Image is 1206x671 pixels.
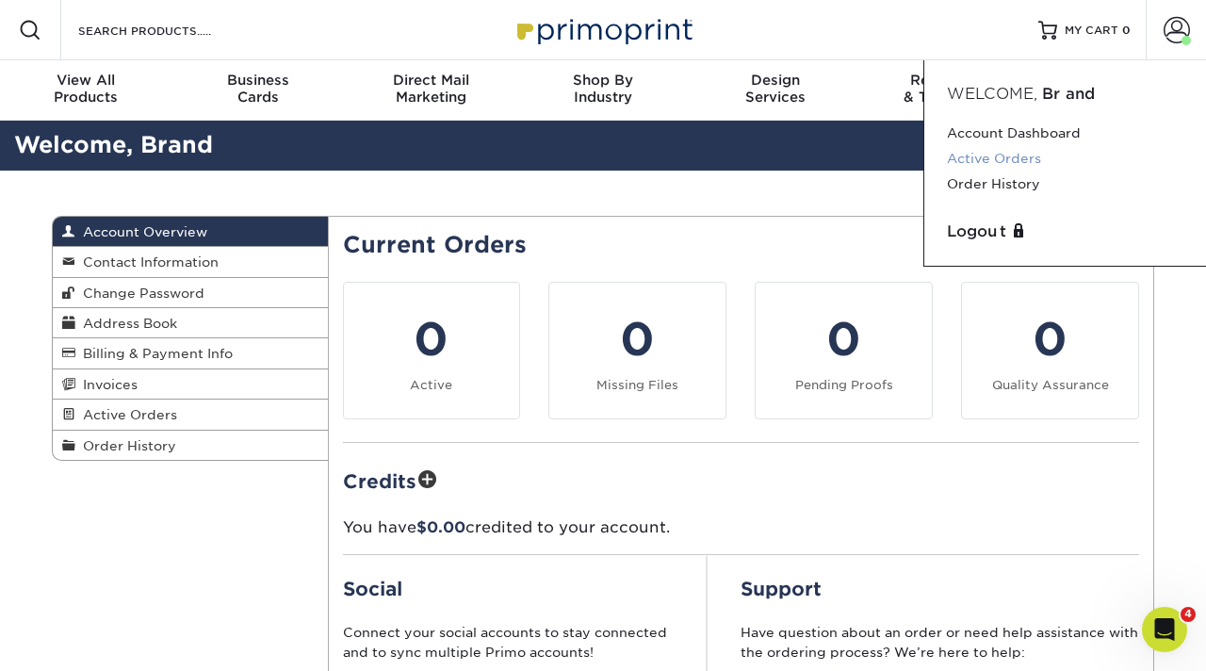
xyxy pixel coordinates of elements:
a: Contact Information [53,247,328,277]
span: Contact Information [75,254,219,270]
div: Cards [172,72,345,106]
span: Address Book [75,316,177,331]
span: $0.00 [416,518,465,536]
img: Primoprint [509,9,697,50]
small: Quality Assurance [992,378,1109,392]
a: Direct MailMarketing [345,60,517,121]
small: Missing Files [596,378,678,392]
a: DesignServices [689,60,861,121]
p: You have credited to your account. [343,516,1140,539]
span: MY CART [1065,23,1118,39]
iframe: Intercom live chat [1142,607,1187,652]
h2: Social [343,578,673,600]
span: Brand [1042,85,1097,103]
p: Have question about an order or need help assistance with the ordering process? We’re here to help: [741,623,1139,662]
span: Shop By [517,72,690,89]
span: Business [172,72,345,89]
div: Marketing [345,72,517,106]
a: Billing & Payment Info [53,338,328,368]
a: 0 Missing Files [548,282,726,419]
a: Address Book [53,308,328,338]
span: Account Overview [75,224,207,239]
div: 0 [355,305,509,373]
h2: Support [741,578,1139,600]
div: Services [689,72,861,106]
a: Logout [947,221,1183,243]
span: Billing & Payment Info [75,346,233,361]
h2: Current Orders [343,232,1140,259]
a: 0 Active [343,282,521,419]
a: Active Orders [947,146,1183,172]
div: Industry [517,72,690,106]
span: Change Password [75,286,204,301]
span: Invoices [75,377,138,392]
div: 0 [561,305,714,373]
a: Order History [53,431,328,460]
small: Pending Proofs [795,378,893,392]
p: Connect your social accounts to stay connected and to sync multiple Primo accounts! [343,623,673,662]
a: Account Dashboard [947,121,1183,146]
small: Active [410,378,452,392]
span: Order History [75,438,176,453]
span: 4 [1181,607,1196,622]
div: & Templates [861,72,1034,106]
span: Direct Mail [345,72,517,89]
span: Active Orders [75,407,177,422]
a: Order History [947,172,1183,197]
a: Resources& Templates [861,60,1034,121]
a: Invoices [53,369,328,400]
span: Design [689,72,861,89]
a: Active Orders [53,400,328,430]
span: 0 [1122,24,1131,37]
h2: Credits [343,466,1140,495]
a: BusinessCards [172,60,345,121]
a: Shop ByIndustry [517,60,690,121]
input: SEARCH PRODUCTS..... [76,19,260,41]
a: 0 Quality Assurance [961,282,1139,419]
div: 0 [973,305,1127,373]
a: 0 Pending Proofs [755,282,933,419]
div: 0 [767,305,921,373]
span: Welcome, [947,85,1037,103]
a: Account Overview [53,217,328,247]
a: Change Password [53,278,328,308]
span: Resources [861,72,1034,89]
